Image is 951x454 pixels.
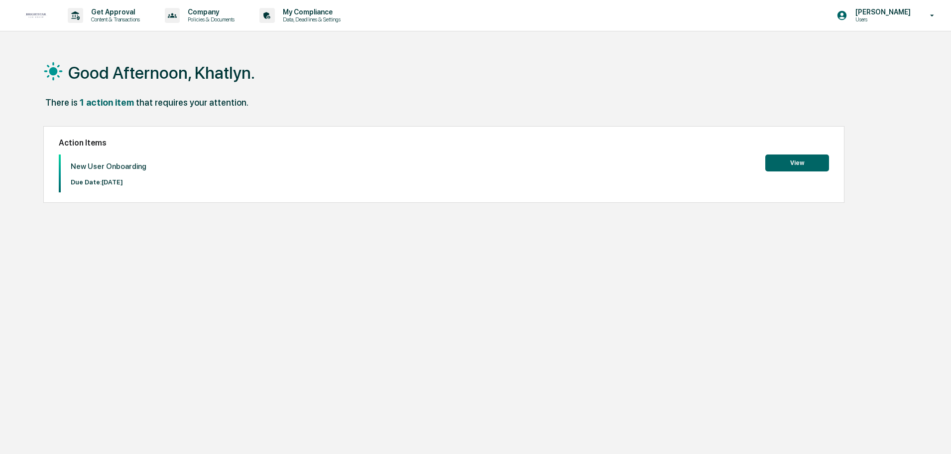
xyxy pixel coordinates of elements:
p: Users [847,16,916,23]
div: that requires your attention. [136,97,248,108]
p: Get Approval [83,8,145,16]
h2: Action Items [59,138,829,148]
div: There is [45,97,78,108]
div: 1 action item [80,97,134,108]
p: My Compliance [275,8,346,16]
p: Data, Deadlines & Settings [275,16,346,23]
p: [PERSON_NAME] [847,8,916,16]
p: Content & Transactions [83,16,145,23]
p: New User Onboarding [71,162,146,171]
button: View [765,154,829,171]
p: Company [180,8,239,16]
img: logo [24,13,48,18]
p: Policies & Documents [180,16,239,23]
a: View [765,157,829,167]
h1: Good Afternoon, Khatlyn. [68,63,255,83]
p: Due Date: [DATE] [71,178,146,186]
